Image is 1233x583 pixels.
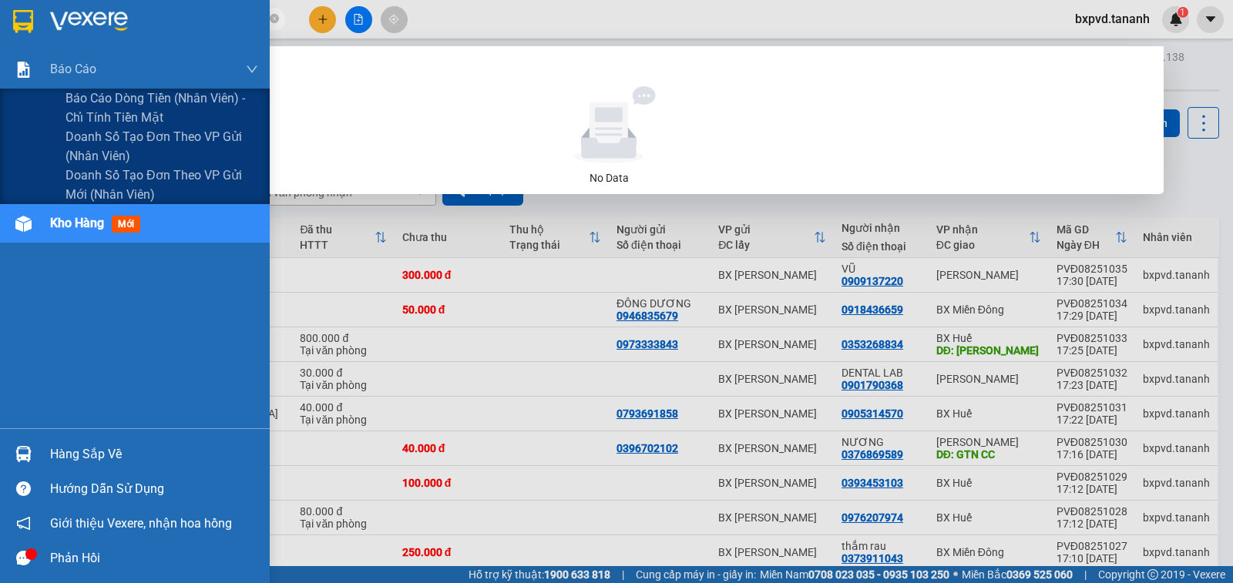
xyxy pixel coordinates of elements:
[50,547,258,570] div: Phản hồi
[15,216,32,232] img: warehouse-icon
[15,446,32,462] img: warehouse-icon
[246,63,258,75] span: down
[68,169,1150,186] div: No Data
[15,62,32,78] img: solution-icon
[50,59,96,79] span: Báo cáo
[66,127,258,166] span: Doanh số tạo đơn theo VP gửi (nhân viên)
[112,216,140,233] span: mới
[270,12,279,27] span: close-circle
[50,216,104,230] span: Kho hàng
[270,14,279,23] span: close-circle
[50,443,258,466] div: Hàng sắp về
[16,551,31,565] span: message
[66,166,258,204] span: Doanh số tạo đơn theo VP gửi mới (nhân viên)
[13,10,33,33] img: logo-vxr
[16,481,31,496] span: question-circle
[16,516,31,531] span: notification
[66,89,258,127] span: Báo cáo dòng tiền (nhân viên) - chỉ tính tiền mặt
[50,514,232,533] span: Giới thiệu Vexere, nhận hoa hồng
[50,477,258,501] div: Hướng dẫn sử dụng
